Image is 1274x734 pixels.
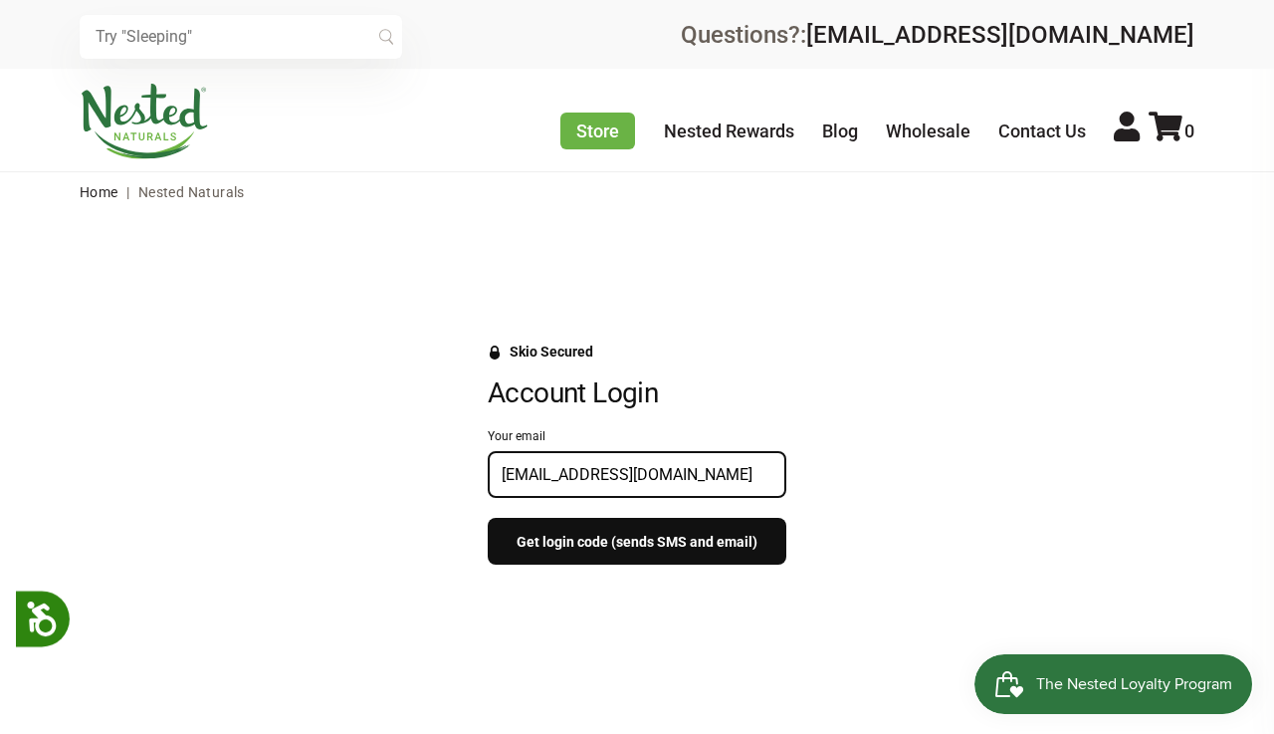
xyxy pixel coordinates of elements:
[681,23,1194,47] div: Questions?:
[488,518,786,565] button: Get login code (sends SMS and email)
[664,121,794,141] a: Nested Rewards
[121,184,134,200] span: |
[80,84,209,159] img: Nested Naturals
[488,346,502,360] svg: Security
[502,465,772,484] input: Your email input field
[806,21,1194,49] a: [EMAIL_ADDRESS][DOMAIN_NAME]
[886,121,970,141] a: Wholesale
[488,344,593,375] a: Skio Secured
[998,121,1086,141] a: Contact Us
[1184,121,1194,141] span: 0
[488,430,786,444] div: Your email
[138,184,245,200] span: Nested Naturals
[1149,121,1194,141] a: 0
[80,15,402,59] input: Try "Sleeping"
[80,172,1194,212] nav: breadcrumbs
[822,121,858,141] a: Blog
[80,184,118,200] a: Home
[974,654,1254,714] iframe: Button to open loyalty program pop-up
[488,376,786,410] h2: Account Login
[560,113,635,149] a: Store
[510,344,593,360] div: Skio Secured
